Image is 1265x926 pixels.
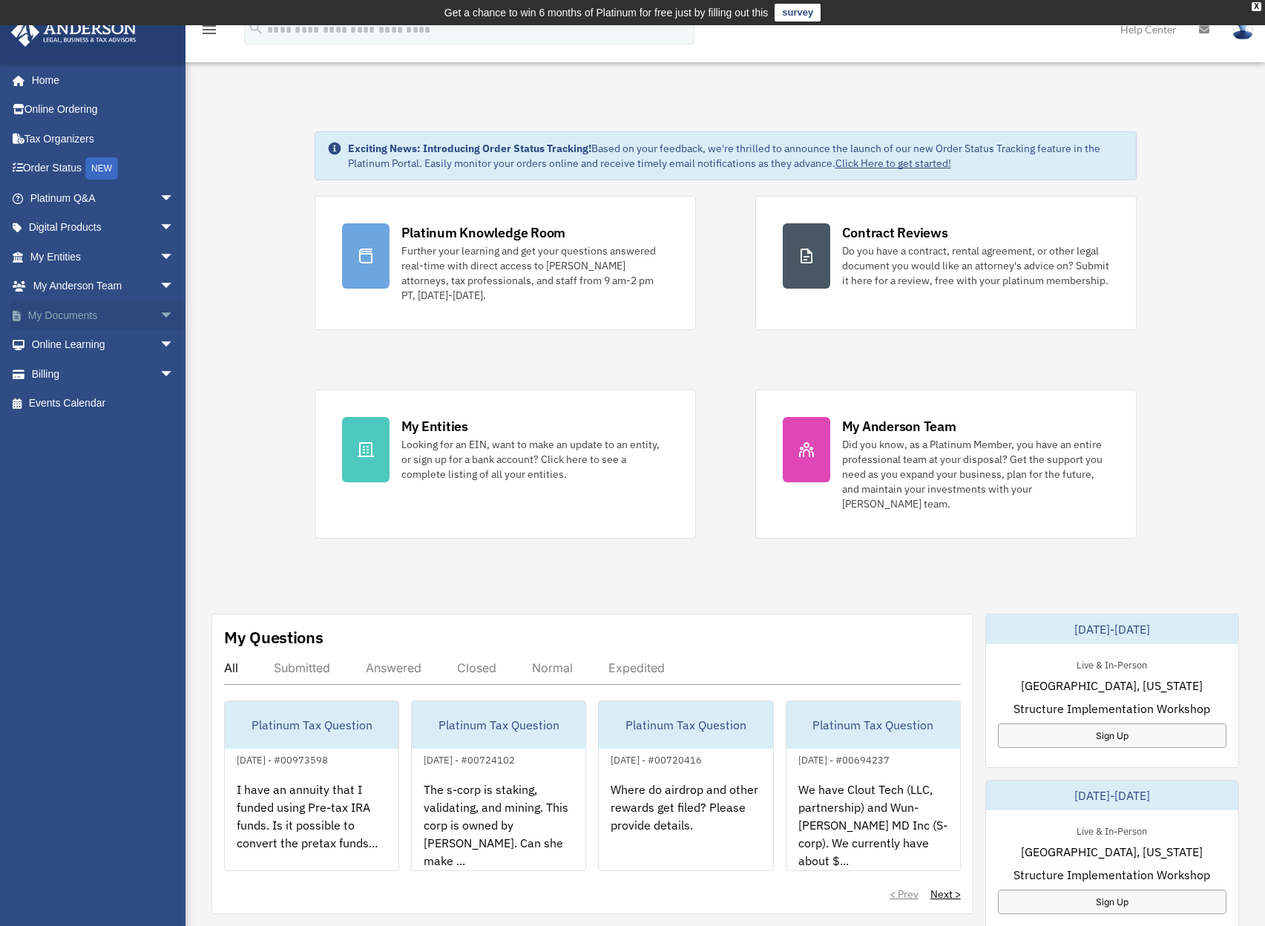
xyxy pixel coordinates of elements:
div: We have Clout Tech (LLC, partnership) and Wun-[PERSON_NAME] MD Inc (S-corp). We currently have ab... [786,769,960,884]
span: arrow_drop_down [160,301,189,331]
div: Where do airdrop and other rewards get filed? Please provide details. [599,769,772,884]
a: My Entitiesarrow_drop_down [10,242,197,272]
span: arrow_drop_down [160,359,189,390]
a: survey [775,4,821,22]
a: Home [10,65,189,95]
div: [DATE]-[DATE] [986,781,1238,810]
div: Platinum Tax Question [412,701,585,749]
i: menu [200,21,218,39]
div: My Entities [401,417,468,436]
div: Did you know, as a Platinum Member, you have an entire professional team at your disposal? Get th... [842,437,1109,511]
div: My Anderson Team [842,417,956,436]
div: NEW [85,157,118,180]
span: [GEOGRAPHIC_DATA], [US_STATE] [1021,677,1203,694]
span: Structure Implementation Workshop [1013,866,1210,884]
a: Digital Productsarrow_drop_down [10,213,197,243]
div: Get a chance to win 6 months of Platinum for free just by filling out this [444,4,769,22]
div: Platinum Tax Question [225,701,398,749]
div: Normal [532,660,573,675]
span: [GEOGRAPHIC_DATA], [US_STATE] [1021,843,1203,861]
a: Next > [930,887,961,902]
div: [DATE] - #00724102 [412,751,527,766]
div: [DATE] - #00694237 [786,751,901,766]
span: arrow_drop_down [160,330,189,361]
div: My Questions [224,626,323,648]
a: My Anderson Team Did you know, as a Platinum Member, you have an entire professional team at your... [755,390,1137,539]
a: Online Learningarrow_drop_down [10,330,197,360]
div: I have an annuity that I funded using Pre-tax IRA funds. Is it possible to convert the pretax fun... [225,769,398,884]
div: Platinum Knowledge Room [401,223,566,242]
div: The s-corp is staking, validating, and mining. This corp is owned by [PERSON_NAME]. Can she make ... [412,769,585,884]
i: search [248,20,264,36]
img: User Pic [1232,19,1254,40]
a: Online Ordering [10,95,197,125]
div: [DATE]-[DATE] [986,614,1238,644]
a: Sign Up [998,890,1226,914]
img: Anderson Advisors Platinum Portal [7,18,141,47]
a: My Anderson Teamarrow_drop_down [10,272,197,301]
a: Order StatusNEW [10,154,197,184]
div: Platinum Tax Question [599,701,772,749]
a: Platinum Q&Aarrow_drop_down [10,183,197,213]
a: My Documentsarrow_drop_down [10,301,197,330]
span: arrow_drop_down [160,213,189,243]
div: Live & In-Person [1065,822,1159,838]
a: Tax Organizers [10,124,197,154]
div: close [1252,2,1261,11]
a: Contract Reviews Do you have a contract, rental agreement, or other legal document you would like... [755,196,1137,330]
div: [DATE] - #00973598 [225,751,340,766]
div: Closed [457,660,496,675]
div: Further your learning and get your questions answered real-time with direct access to [PERSON_NAM... [401,243,668,303]
div: Live & In-Person [1065,656,1159,671]
span: Structure Implementation Workshop [1013,700,1210,718]
a: menu [200,26,218,39]
div: Expedited [608,660,665,675]
div: Submitted [274,660,330,675]
a: Platinum Knowledge Room Further your learning and get your questions answered real-time with dire... [315,196,696,330]
a: Platinum Tax Question[DATE] - #00973598I have an annuity that I funded using Pre-tax IRA funds. I... [224,700,399,871]
div: All [224,660,238,675]
a: Platinum Tax Question[DATE] - #00694237We have Clout Tech (LLC, partnership) and Wun-[PERSON_NAME... [786,700,961,871]
a: Billingarrow_drop_down [10,359,197,389]
div: Do you have a contract, rental agreement, or other legal document you would like an attorney's ad... [842,243,1109,288]
div: [DATE] - #00720416 [599,751,714,766]
a: Platinum Tax Question[DATE] - #00724102The s-corp is staking, validating, and mining. This corp i... [411,700,586,871]
a: Sign Up [998,723,1226,748]
a: Events Calendar [10,389,197,418]
span: arrow_drop_down [160,183,189,214]
a: Click Here to get started! [835,157,951,170]
div: Platinum Tax Question [786,701,960,749]
div: Contract Reviews [842,223,948,242]
strong: Exciting News: Introducing Order Status Tracking! [348,142,591,155]
div: Based on your feedback, we're thrilled to announce the launch of our new Order Status Tracking fe... [348,141,1124,171]
div: Looking for an EIN, want to make an update to an entity, or sign up for a bank account? Click her... [401,437,668,482]
span: arrow_drop_down [160,272,189,302]
a: Platinum Tax Question[DATE] - #00720416Where do airdrop and other rewards get filed? Please provi... [598,700,773,871]
span: arrow_drop_down [160,242,189,272]
a: My Entities Looking for an EIN, want to make an update to an entity, or sign up for a bank accoun... [315,390,696,539]
div: Answered [366,660,421,675]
